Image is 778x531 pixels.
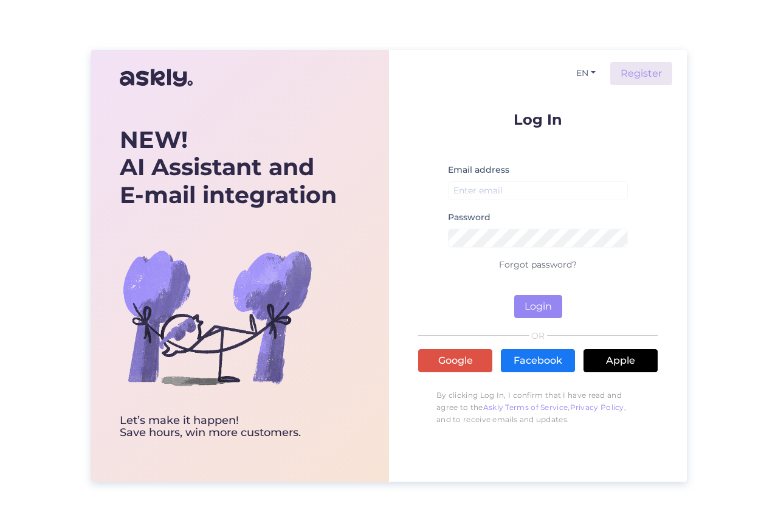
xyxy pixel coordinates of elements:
[120,415,337,439] div: Let’s make it happen! Save hours, win more customers.
[570,403,624,412] a: Privacy Policy
[583,349,658,372] a: Apple
[120,125,188,154] b: NEW!
[499,259,577,270] a: Forgot password?
[483,403,568,412] a: Askly Terms of Service
[448,211,491,224] label: Password
[120,220,314,415] img: bg-askly
[418,112,658,127] p: Log In
[448,181,628,200] input: Enter email
[120,126,337,209] div: AI Assistant and E-mail integration
[448,164,509,176] label: Email address
[501,349,575,372] a: Facebook
[529,331,547,340] span: OR
[120,63,193,92] img: Askly
[610,62,672,85] a: Register
[571,64,601,82] button: EN
[514,295,562,318] button: Login
[418,349,492,372] a: Google
[418,383,658,432] p: By clicking Log In, I confirm that I have read and agree to the , , and to receive emails and upd...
